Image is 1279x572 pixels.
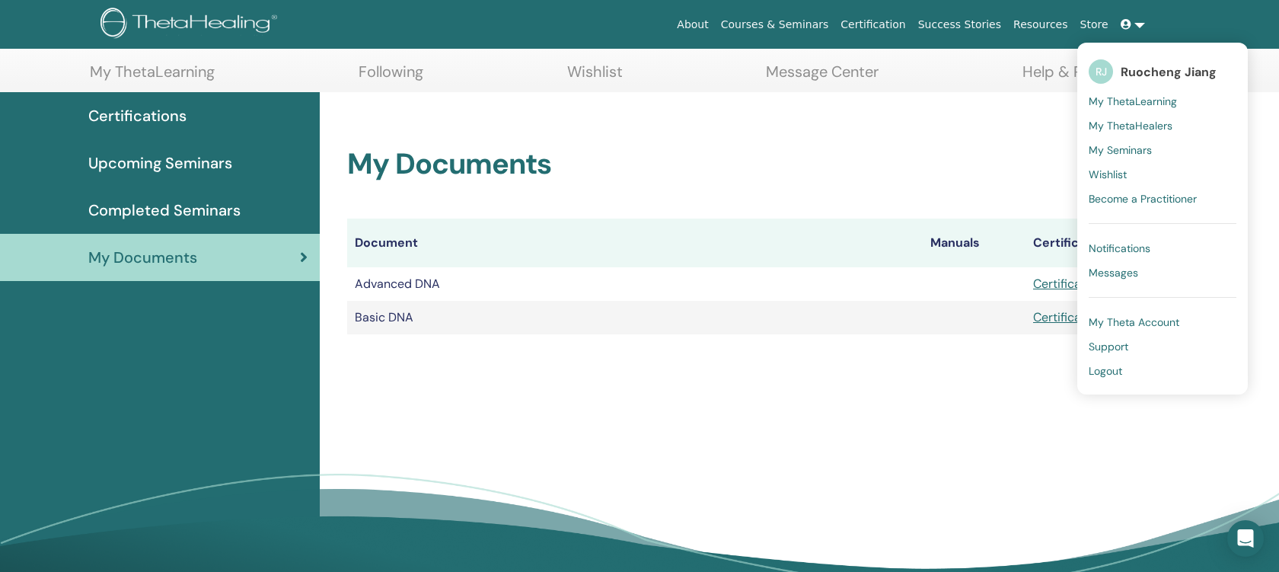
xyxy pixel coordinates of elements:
a: Wishlist [1089,162,1236,187]
span: My ThetaLearning [1089,94,1177,108]
a: Following [359,62,423,92]
a: Courses & Seminars [715,11,835,39]
a: Message Center [766,62,879,92]
span: Support [1089,340,1128,353]
a: My Theta Account [1089,310,1236,334]
a: Store [1074,11,1115,39]
a: Support [1089,334,1236,359]
a: My Seminars [1089,138,1236,162]
div: Open Intercom Messenger [1227,520,1264,557]
a: Wishlist [567,62,623,92]
a: Notifications [1089,236,1236,260]
a: Help & Resources [1022,62,1145,92]
span: Ruocheng Jiang [1121,64,1217,80]
th: Certificates [1025,219,1169,267]
span: My Documents [88,246,197,269]
h2: My Documents [347,147,1169,182]
a: Success Stories [912,11,1007,39]
span: Notifications [1089,241,1150,255]
a: Certification [834,11,911,39]
a: Logout [1089,359,1236,383]
a: Messages [1089,260,1236,285]
a: RJRuocheng Jiang [1089,54,1236,89]
a: Resources [1007,11,1074,39]
span: Upcoming Seminars [88,152,232,174]
a: Certificate [1033,309,1092,325]
a: My ThetaLearning [90,62,215,92]
td: Advanced DNA [347,267,923,301]
span: RJ [1089,59,1113,84]
span: My ThetaHealers [1089,119,1172,133]
span: My Seminars [1089,143,1152,157]
span: My Theta Account [1089,315,1179,329]
span: Completed Seminars [88,199,241,222]
span: Messages [1089,266,1138,280]
span: Certifications [88,104,187,127]
th: Document [347,219,923,267]
a: Certificate [1033,276,1092,292]
span: Logout [1089,364,1122,378]
td: Basic DNA [347,301,923,334]
img: logo.png [100,8,282,42]
a: My ThetaHealers [1089,113,1236,138]
span: Become a Practitioner [1089,192,1197,206]
a: My ThetaLearning [1089,89,1236,113]
a: Become a Practitioner [1089,187,1236,211]
a: About [671,11,714,39]
span: Wishlist [1089,168,1127,181]
th: Manuals [923,219,1025,267]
